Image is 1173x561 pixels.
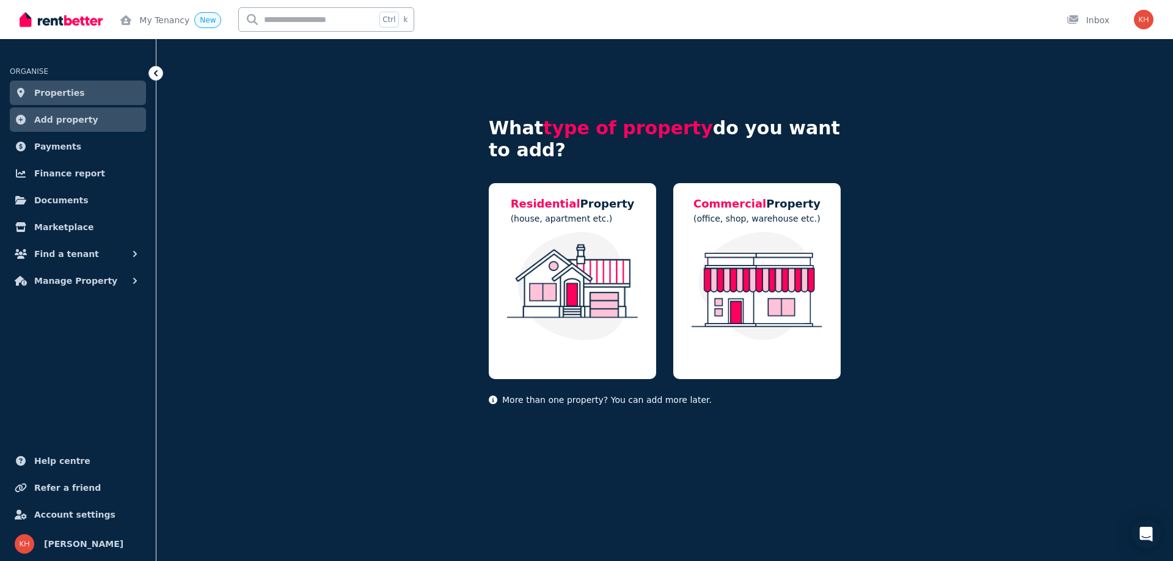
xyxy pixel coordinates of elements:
[15,534,34,554] img: Karen Hickey
[34,220,93,234] span: Marketplace
[10,476,146,500] a: Refer a friend
[489,117,841,161] h4: What do you want to add?
[1134,10,1153,29] img: Karen Hickey
[10,502,146,527] a: Account settings
[34,507,115,522] span: Account settings
[34,454,90,468] span: Help centre
[10,81,146,105] a: Properties
[10,161,146,186] a: Finance report
[693,212,820,225] p: (office, shop, warehouse etc.)
[34,247,99,261] span: Find a tenant
[10,449,146,473] a: Help centre
[511,197,580,210] span: Residential
[34,85,85,100] span: Properties
[1067,14,1109,26] div: Inbox
[511,212,635,225] p: (house, apartment etc.)
[20,10,103,29] img: RentBetter
[44,537,123,551] span: [PERSON_NAME]
[693,195,820,212] h5: Property
[543,117,713,139] span: type of property
[10,242,146,266] button: Find a tenant
[34,166,105,181] span: Finance report
[10,269,146,293] button: Manage Property
[501,232,644,341] img: Residential Property
[34,193,89,208] span: Documents
[10,188,146,212] a: Documents
[693,197,766,210] span: Commercial
[10,134,146,159] a: Payments
[10,215,146,239] a: Marketplace
[10,67,48,76] span: ORGANISE
[489,394,841,406] p: More than one property? You can add more later.
[34,480,101,495] span: Refer a friend
[10,107,146,132] a: Add property
[34,112,98,127] span: Add property
[685,232,828,341] img: Commercial Property
[404,15,408,24] span: k
[200,16,216,24] span: New
[34,273,117,288] span: Manage Property
[379,12,398,27] span: Ctrl
[34,139,81,154] span: Payments
[511,195,635,212] h5: Property
[1131,519,1161,549] div: Open Intercom Messenger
